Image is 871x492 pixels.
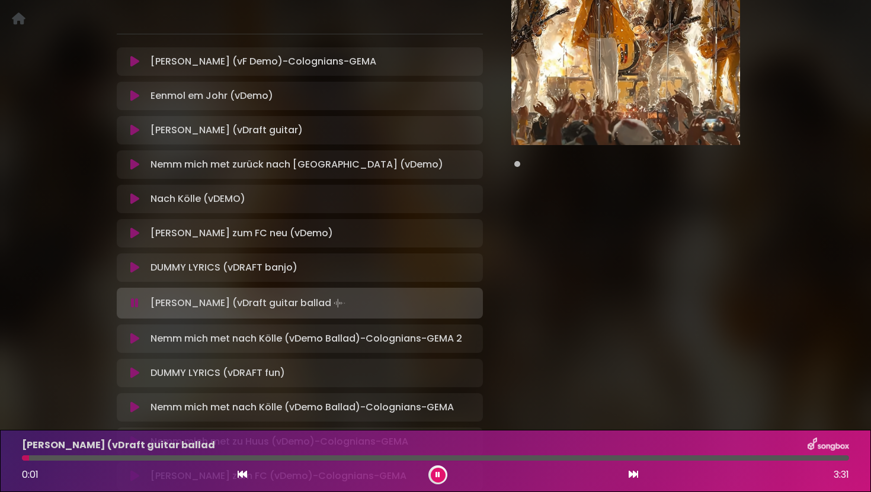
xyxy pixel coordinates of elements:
p: DUMMY LYRICS (vDRAFT fun) [150,366,285,380]
p: Nemm mich met zurück nach [GEOGRAPHIC_DATA] (vDemo) [150,157,443,172]
p: [PERSON_NAME] (vDraft guitar ballad [22,438,215,452]
p: [PERSON_NAME] (vDraft guitar ballad [150,295,348,311]
p: Nemm mich met nach Kölle (vDemo Ballad)-Colognians-GEMA [150,400,454,414]
p: DUMMY LYRICS (vDRAFT banjo) [150,261,297,275]
p: Nemm mich met nach Kölle (vDemo Ballad)-Colognians-GEMA 2 [150,332,462,346]
p: Nach Kölle (vDEMO) [150,192,245,206]
p: Eenmol em Johr (vDemo) [150,89,273,103]
p: [PERSON_NAME] (vF Demo)-Colognians-GEMA [150,54,376,69]
span: 3:31 [834,468,849,482]
img: waveform4.gif [331,295,348,311]
p: [PERSON_NAME] (vDraft guitar) [150,123,303,137]
p: [PERSON_NAME] zum FC neu (vDemo) [150,226,333,240]
span: 0:01 [22,468,39,481]
img: songbox-logo-white.png [808,438,849,453]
